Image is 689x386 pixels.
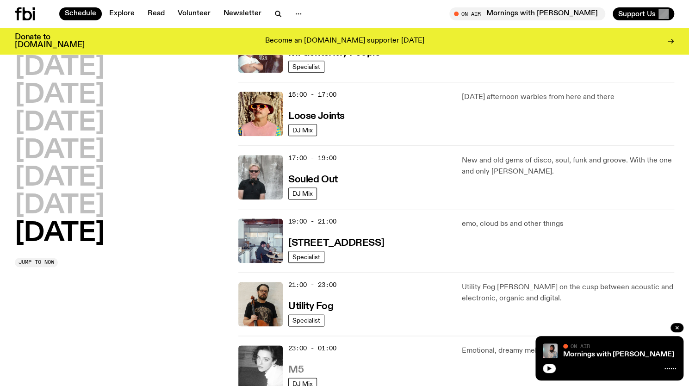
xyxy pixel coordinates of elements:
img: Tyson stands in front of a paperbark tree wearing orange sunglasses, a suede bucket hat and a pin... [238,92,283,136]
span: 17:00 - 19:00 [288,154,336,162]
img: Peter holds a cello, wearing a black graphic tee and glasses. He looks directly at the camera aga... [238,282,283,326]
a: Loose Joints [288,110,345,121]
span: DJ Mix [292,190,313,197]
button: [DATE] [15,138,105,164]
a: DJ Mix [288,187,317,199]
button: [DATE] [15,82,105,108]
a: Souled Out [288,173,338,185]
span: 15:00 - 17:00 [288,90,336,99]
img: Pat sits at a dining table with his profile facing the camera. Rhea sits to his left facing the c... [238,218,283,263]
p: Utility Fog [PERSON_NAME] on the cusp between acoustic and electronic, organic and digital. [462,282,674,304]
span: DJ Mix [292,127,313,134]
span: 23:00 - 01:00 [288,344,336,353]
a: Utility Fog [288,300,333,311]
button: [DATE] [15,110,105,136]
a: [STREET_ADDRESS] [288,237,384,248]
span: Support Us [618,10,656,18]
h3: Donate to [DOMAIN_NAME] [15,33,85,49]
span: Specialist [292,63,320,70]
a: Schedule [59,7,102,20]
a: M5 [288,363,304,375]
p: New and old gems of disco, soul, funk and groove. With the one and only [PERSON_NAME]. [462,155,674,177]
button: On AirMornings with [PERSON_NAME] [449,7,605,20]
h3: Souled Out [288,175,338,185]
h3: [STREET_ADDRESS] [288,238,384,248]
p: Become an [DOMAIN_NAME] supporter [DATE] [265,37,424,45]
a: Newsletter [218,7,267,20]
span: Specialist [292,254,320,261]
img: Stephen looks directly at the camera, wearing a black tee, black sunglasses and headphones around... [238,155,283,199]
span: 21:00 - 23:00 [288,280,336,289]
a: Explore [104,7,140,20]
button: [DATE] [15,193,105,219]
a: Specialist [288,61,324,73]
p: [DATE] afternoon warbles from here and there [462,92,674,103]
a: Volunteer [172,7,216,20]
span: Jump to now [19,260,54,265]
span: On Air [571,343,590,349]
button: [DATE] [15,55,105,81]
h3: Utility Fog [288,302,333,311]
p: Emotional, dreamy melodies, deep riffs and post punk sounds. [462,345,674,356]
button: Support Us [613,7,674,20]
h3: M5 [288,365,304,375]
button: [DATE] [15,165,105,191]
a: Mornings with [PERSON_NAME] [563,351,674,358]
a: DJ Mix [288,124,317,136]
span: 19:00 - 21:00 [288,217,336,226]
button: [DATE] [15,221,105,247]
button: Jump to now [15,258,58,267]
h3: Loose Joints [288,112,345,121]
img: Kana Frazer is smiling at the camera with her head tilted slightly to her left. She wears big bla... [543,343,558,358]
a: Specialist [288,314,324,326]
p: emo, cloud bs and other things [462,218,674,230]
a: Read [142,7,170,20]
a: Specialist [288,251,324,263]
span: Specialist [292,317,320,324]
